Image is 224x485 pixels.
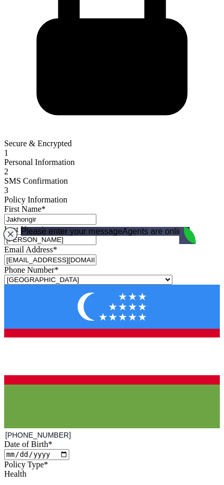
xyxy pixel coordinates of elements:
select: Phone number country [4,275,172,285]
span: SMS Confirmation [4,176,68,185]
span: Policy Information [4,195,67,204]
span: Personal Information [4,158,75,167]
span: 3 [4,186,8,195]
label: Policy Type [4,460,48,469]
span: Health [4,469,27,478]
input: Enter your phone number [4,430,222,440]
label: Date of Birth [4,440,52,449]
input: Enter your first name [4,214,96,225]
label: First Name [4,205,46,213]
span: Secure & Encrypted [4,139,72,148]
span: 2 [4,167,8,176]
label: Phone Number [4,265,58,274]
input: Enter your email address [4,254,96,265]
img: Uzbekistan [4,285,220,428]
span: 1 [4,148,8,157]
label: Last Name [4,225,45,234]
label: Email Address [4,245,57,254]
